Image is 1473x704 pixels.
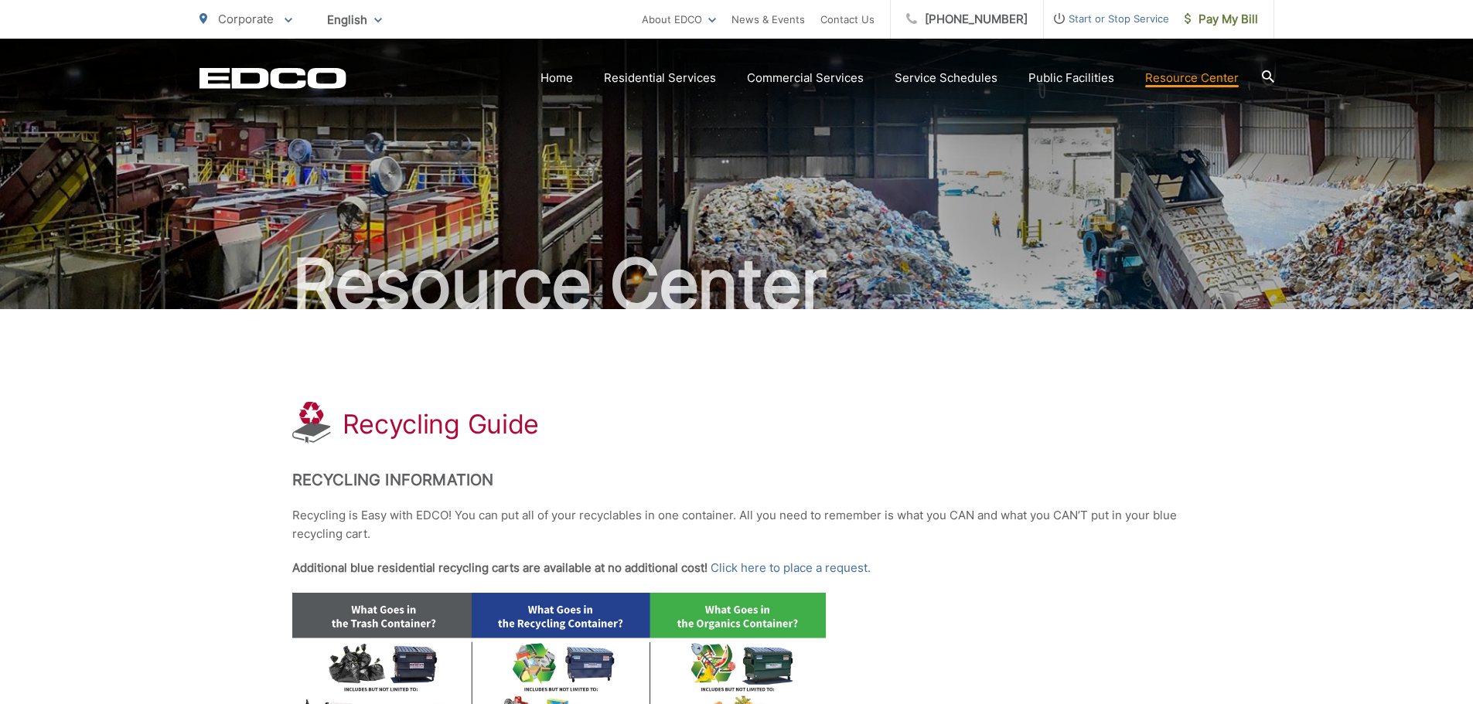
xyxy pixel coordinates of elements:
[642,10,716,29] a: About EDCO
[1185,10,1258,29] span: Pay My Bill
[1028,69,1114,87] a: Public Facilities
[604,69,716,87] a: Residential Services
[292,471,1181,489] h2: Recycling Information
[540,69,573,87] a: Home
[343,409,540,440] h1: Recycling Guide
[218,12,274,26] span: Corporate
[711,559,871,577] a: Click here to place a request.
[292,506,1181,543] p: Recycling is Easy with EDCO! You can put all of your recyclables in one container. All you need t...
[895,69,997,87] a: Service Schedules
[315,6,394,33] span: English
[820,10,875,29] a: Contact Us
[747,69,864,87] a: Commercial Services
[731,10,805,29] a: News & Events
[292,560,708,575] strong: Additional blue residential recycling carts are available at no additional cost!
[1145,69,1239,87] a: Resource Center
[199,67,346,89] a: EDCD logo. Return to the homepage.
[199,246,1274,323] h2: Resource Center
